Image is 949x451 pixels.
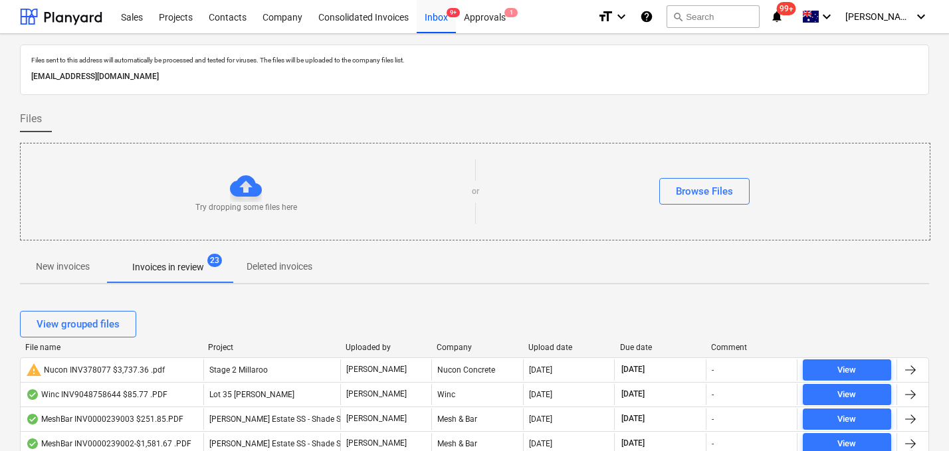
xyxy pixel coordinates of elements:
i: keyboard_arrow_down [913,9,929,25]
span: [DATE] [620,364,646,375]
div: Uploaded by [346,343,427,352]
div: MeshBar INV0000239002-$1,581.67 .PDF [26,438,191,449]
div: [DATE] [529,439,552,448]
div: OCR finished [26,389,39,400]
span: Files [20,111,42,127]
div: [DATE] [529,414,552,424]
span: Stage 2 Millaroo [209,365,268,375]
div: Try dropping some files hereorBrowse Files [20,143,930,240]
p: [EMAIL_ADDRESS][DOMAIN_NAME] [31,70,918,84]
i: keyboard_arrow_down [819,9,835,25]
span: [PERSON_NAME] [845,11,912,22]
div: Company [437,343,518,352]
div: Chat Widget [883,387,949,451]
div: Mesh & Bar [431,408,522,430]
span: 23 [207,254,222,267]
div: View grouped files [37,316,120,333]
div: [DATE] [529,390,552,399]
span: search [673,11,683,22]
span: 1 [504,8,518,17]
span: 99+ [777,2,796,15]
button: View grouped files [20,311,136,337]
i: format_size [597,9,613,25]
div: Nucon INV378077 $3,737.36 .pdf [26,362,165,378]
span: Lot 35 Griffin, Brendale [209,390,294,399]
p: [PERSON_NAME] [346,389,407,400]
div: Winc INV9048758644 $85.77 .PDF [26,389,167,400]
span: Patrick Estate SS - Shade Structure [209,414,369,424]
div: View [837,387,856,403]
span: Patrick Estate SS - Shade Structure [209,439,369,448]
span: warning [26,362,42,378]
div: - [712,439,714,448]
p: or [472,186,479,197]
p: Files sent to this address will automatically be processed and tested for viruses. The files will... [31,56,918,64]
div: Winc [431,384,522,405]
div: File name [25,343,197,352]
button: Search [667,5,760,28]
button: Browse Files [659,178,750,205]
span: 9+ [447,8,460,17]
i: Knowledge base [640,9,653,25]
i: notifications [770,9,784,25]
button: View [803,408,891,430]
div: Project [208,343,334,352]
div: Nucon Concrete [431,359,522,381]
button: View [803,359,891,381]
div: - [712,414,714,424]
p: Deleted invoices [247,260,312,274]
p: Try dropping some files here [195,202,297,213]
i: keyboard_arrow_down [613,9,629,25]
div: [DATE] [529,365,552,375]
div: Due date [620,343,701,352]
iframe: To enrich screen reader interactions, please activate Accessibility in Grammarly extension settings [883,387,949,451]
div: MeshBar INV0000239003 $251.85.PDF [26,414,183,424]
div: - [712,390,714,399]
p: [PERSON_NAME] [346,364,407,375]
div: View [837,412,856,427]
div: OCR finished [26,438,39,449]
p: Invoices in review [132,260,204,274]
div: OCR finished [26,414,39,424]
p: New invoices [36,260,90,274]
div: Comment [711,343,792,352]
span: [DATE] [620,438,646,449]
span: [DATE] [620,413,646,424]
div: - [712,365,714,375]
div: View [837,363,856,378]
p: [PERSON_NAME] [346,438,407,449]
span: [DATE] [620,389,646,400]
p: [PERSON_NAME] [346,413,407,424]
button: View [803,384,891,405]
div: Browse Files [676,183,733,200]
div: Upload date [528,343,609,352]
